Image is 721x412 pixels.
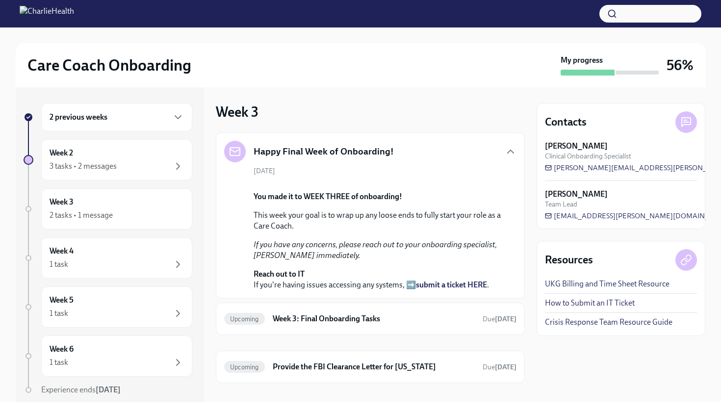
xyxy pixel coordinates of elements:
h6: 2 previous weeks [50,112,107,123]
strong: [DATE] [495,363,516,371]
a: UpcomingWeek 3: Final Onboarding TasksDue[DATE] [224,311,516,327]
a: Week 23 tasks • 2 messages [24,139,192,180]
p: If you're having issues accessing any systems, ➡️ . [254,269,501,290]
span: Clinical Onboarding Specialist [545,152,631,161]
a: How to Submit an IT Ticket [545,298,635,309]
h2: Care Coach Onboarding [27,55,191,75]
a: Week 51 task [24,286,192,328]
h6: Week 5 [50,295,74,306]
h6: Week 3 [50,197,74,207]
strong: You made it to WEEK THREE of onboarding! [254,192,402,201]
a: submit a ticket HERE [416,280,487,289]
a: Crisis Response Team Resource Guide [545,317,672,328]
span: Team Lead [545,200,577,209]
span: [DATE] [254,166,275,176]
h6: Week 3: Final Onboarding Tasks [273,313,475,324]
p: This week your goal is to wrap up any loose ends to fully start your role as a Care Coach. [254,210,501,232]
strong: [DATE] [96,385,121,394]
h3: Week 3 [216,103,258,121]
span: September 18th, 2025 10:00 [483,362,516,372]
div: 2 previous weeks [41,103,192,131]
span: Due [483,315,516,323]
h6: Week 6 [50,344,74,355]
strong: [PERSON_NAME] [545,141,608,152]
span: Upcoming [224,363,265,371]
img: CharlieHealth [20,6,74,22]
div: 1 task [50,308,68,319]
em: If you have any concerns, please reach out to your onboarding specialist, [PERSON_NAME] immediately. [254,240,497,260]
div: 3 tasks • 2 messages [50,161,117,172]
strong: My progress [561,55,603,66]
h6: Week 4 [50,246,74,257]
h6: Provide the FBI Clearance Letter for [US_STATE] [273,361,475,372]
strong: [DATE] [495,315,516,323]
h4: Contacts [545,115,587,129]
span: Experience ends [41,385,121,394]
div: 2 tasks • 1 message [50,210,113,221]
span: August 31st, 2025 10:00 [483,314,516,324]
a: UpcomingProvide the FBI Clearance Letter for [US_STATE]Due[DATE] [224,359,516,375]
a: Week 41 task [24,237,192,279]
span: Due [483,363,516,371]
span: Upcoming [224,315,265,323]
h4: Resources [545,253,593,267]
h3: 56% [667,56,694,74]
strong: [PERSON_NAME] [545,189,608,200]
strong: Reach out to IT [254,269,305,279]
h6: Week 2 [50,148,73,158]
div: 1 task [50,357,68,368]
h5: Happy Final Week of Onboarding! [254,145,394,158]
a: Week 61 task [24,335,192,377]
div: 1 task [50,259,68,270]
a: Week 32 tasks • 1 message [24,188,192,230]
a: UKG Billing and Time Sheet Resource [545,279,669,289]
